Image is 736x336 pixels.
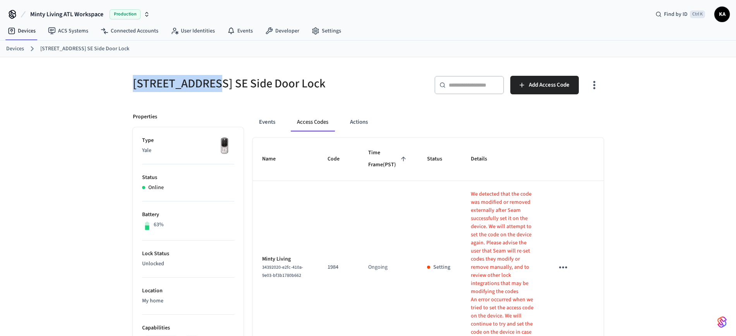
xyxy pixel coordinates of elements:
[344,113,374,131] button: Actions
[110,9,141,19] span: Production
[221,24,259,38] a: Events
[253,113,604,131] div: ant example
[471,153,497,165] span: Details
[142,211,234,219] p: Battery
[262,255,309,263] p: Minty Living
[94,24,165,38] a: Connected Accounts
[529,80,570,90] span: Add Access Code
[133,113,157,121] p: Properties
[305,24,347,38] a: Settings
[262,264,303,279] span: 34392020-e2fc-410a-9e03-bf3b1780b662
[2,24,42,38] a: Devices
[154,221,164,229] p: 63%
[30,10,103,19] span: Minty Living ATL Workspace
[142,324,234,332] p: Capabilities
[142,136,234,145] p: Type
[291,113,335,131] button: Access Codes
[714,7,730,22] button: KA
[715,7,729,21] span: KA
[142,250,234,258] p: Lock Status
[259,24,305,38] a: Developer
[253,113,281,131] button: Events
[717,316,727,328] img: SeamLogoGradient.69752ec5.svg
[690,10,705,18] span: Ctrl K
[471,190,535,296] p: We detected that the code was modified or removed externally after Seam successfully set it on th...
[510,76,579,94] button: Add Access Code
[649,7,711,21] div: Find by IDCtrl K
[328,263,350,271] p: 1984
[433,263,450,271] p: Setting
[142,147,234,155] p: Yale
[427,153,452,165] span: Status
[142,287,234,295] p: Location
[664,10,688,18] span: Find by ID
[328,153,350,165] span: Code
[142,174,234,182] p: Status
[142,260,234,268] p: Unlocked
[6,45,24,53] a: Devices
[42,24,94,38] a: ACS Systems
[368,147,408,171] span: Time Frame(PST)
[262,153,286,165] span: Name
[165,24,221,38] a: User Identities
[215,136,234,156] img: Yale Assure Touchscreen Wifi Smart Lock, Satin Nickel, Front
[40,45,129,53] a: [STREET_ADDRESS] SE Side Door Lock
[133,76,364,92] h5: [STREET_ADDRESS] SE Side Door Lock
[142,297,234,305] p: My home
[148,184,164,192] p: Online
